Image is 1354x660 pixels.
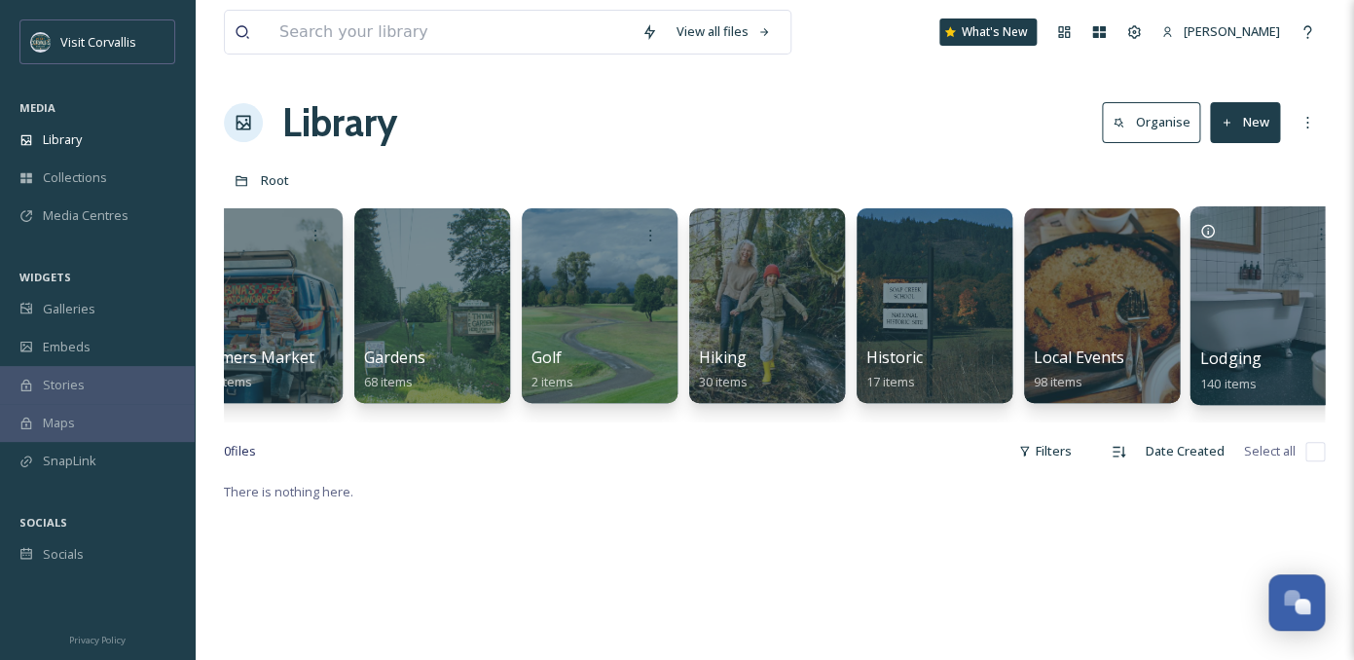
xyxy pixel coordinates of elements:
div: Date Created [1136,432,1234,470]
span: Collections [43,168,107,187]
span: Local Events [1034,347,1124,368]
a: Historic17 items [866,348,923,390]
span: 98 items [1034,373,1082,390]
span: There is nothing here. [224,483,353,500]
span: SnapLink [43,452,96,470]
span: Socials [43,545,84,564]
button: New [1210,102,1280,142]
a: [PERSON_NAME] [1152,13,1290,51]
span: 17 items [866,373,915,390]
span: Gardens [364,347,425,368]
span: Maps [43,414,75,432]
a: Lodging140 items [1200,349,1262,392]
span: WIDGETS [19,270,71,284]
span: Root [261,171,289,189]
span: Select all [1244,442,1296,460]
a: Privacy Policy [69,627,126,650]
span: 68 items [364,373,413,390]
span: 130 items [197,373,252,390]
div: Filters [1008,432,1081,470]
span: Visit Corvallis [60,33,136,51]
button: Organise [1102,102,1200,142]
a: Hiking30 items [699,348,748,390]
span: SOCIALS [19,515,67,530]
button: Open Chat [1268,574,1325,631]
a: Farmers Market130 items [197,348,314,390]
span: 140 items [1200,374,1257,391]
span: Galleries [43,300,95,318]
a: Library [282,93,397,152]
a: Local Events98 items [1034,348,1124,390]
a: Root [261,168,289,192]
span: Hiking [699,347,747,368]
span: Media Centres [43,206,128,225]
span: MEDIA [19,100,55,115]
span: Historic [866,347,923,368]
span: Lodging [1200,348,1262,369]
span: [PERSON_NAME] [1184,22,1280,40]
span: Privacy Policy [69,634,126,646]
a: Gardens68 items [364,348,425,390]
span: Library [43,130,82,149]
span: Farmers Market [197,347,314,368]
input: Search your library [270,11,632,54]
span: Embeds [43,338,91,356]
a: View all files [667,13,781,51]
a: Golf2 items [531,348,573,390]
span: Golf [531,347,562,368]
span: Stories [43,376,85,394]
span: 30 items [699,373,748,390]
span: 2 items [531,373,573,390]
span: 0 file s [224,442,256,460]
img: visit-corvallis-badge-dark-blue-orange%281%29.png [31,32,51,52]
a: What's New [939,18,1037,46]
